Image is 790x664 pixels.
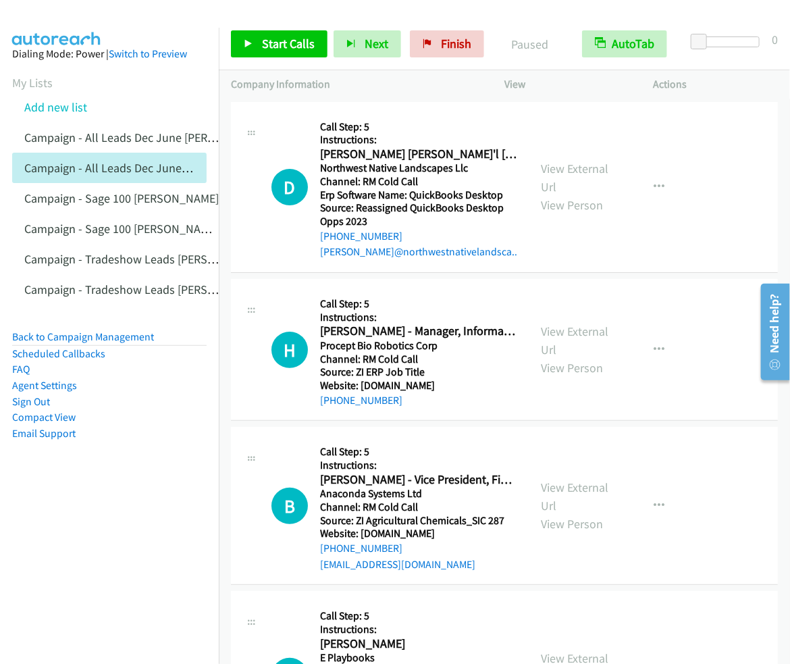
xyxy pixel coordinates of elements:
a: Campaign - Sage 100 [PERSON_NAME] [24,190,219,206]
a: [PHONE_NUMBER] [320,230,402,242]
h5: Call Step: 5 [320,445,517,459]
a: Scheduled Callbacks [12,347,105,360]
h2: [PERSON_NAME] [PERSON_NAME]'l [PERSON_NAME] [320,147,517,162]
p: Paused [502,35,558,53]
span: Start Calls [262,36,315,51]
h5: Erp Software Name: QuickBooks Desktop [320,188,517,202]
button: Next [334,30,401,57]
a: Agent Settings [12,379,77,392]
div: 0 [772,30,778,49]
a: Campaign - Sage 100 [PERSON_NAME] Cloned [24,221,258,236]
div: Dialing Mode: Power | [12,46,207,62]
a: Start Calls [231,30,327,57]
a: Compact View [12,411,76,424]
h1: H [271,332,308,368]
h5: Northwest Native Landscapes Llc [320,161,517,175]
h5: Channel: RM Cold Call [320,175,517,188]
h5: Source: Reassigned QuickBooks Desktop Opps 2023 [320,201,517,228]
h5: Instructions: [320,623,517,636]
h5: Instructions: [320,133,517,147]
h1: D [271,169,308,205]
h2: [PERSON_NAME] [320,636,517,652]
h5: Procept Bio Robotics Corp [320,339,517,353]
h5: Call Step: 5 [320,609,517,623]
p: Company Information [231,76,480,93]
p: View [504,76,629,93]
a: [PERSON_NAME]@northwestnativelandsca... [320,245,520,258]
a: [EMAIL_ADDRESS][DOMAIN_NAME] [320,558,475,571]
h2: [PERSON_NAME] - Manager, Information Technology Erp Systems [320,324,517,339]
div: The call is yet to be attempted [271,169,308,205]
div: Delay between calls (in seconds) [697,36,760,47]
a: Campaign - All Leads Dec June [PERSON_NAME] Cloned [24,160,309,176]
a: View External Url [541,161,608,195]
span: Next [365,36,388,51]
a: Campaign - Tradeshow Leads [PERSON_NAME] Cloned [24,282,302,297]
p: Actions [654,76,779,93]
h5: Channel: RM Cold Call [320,353,517,366]
button: AutoTab [582,30,667,57]
a: Switch to Preview [109,47,187,60]
h5: Source: ZI Agricultural Chemicals_SIC 287 [320,514,517,528]
h5: Website: [DOMAIN_NAME] [320,527,517,540]
h5: Instructions: [320,459,517,472]
a: Add new list [24,99,87,115]
h5: Anaconda Systems Ltd [320,487,517,501]
a: [PHONE_NUMBER] [320,542,402,555]
a: View Person [541,516,603,532]
a: Campaign - All Leads Dec June [PERSON_NAME] [24,130,269,145]
span: Finish [441,36,471,51]
div: The call is yet to be attempted [271,332,308,368]
h1: B [271,488,308,524]
h5: Call Step: 5 [320,297,517,311]
a: Email Support [12,427,76,440]
a: Back to Campaign Management [12,330,154,343]
a: Sign Out [12,395,50,408]
h5: Source: ZI ERP Job Title [320,365,517,379]
a: View Person [541,360,603,376]
div: The call is yet to be attempted [271,488,308,524]
a: [PHONE_NUMBER] [320,394,402,407]
a: View External Url [541,480,608,513]
a: Campaign - Tradeshow Leads [PERSON_NAME] [24,251,263,267]
a: FAQ [12,363,30,376]
h5: Website: [DOMAIN_NAME] [320,379,517,392]
h2: [PERSON_NAME] - Vice President, Finance [320,472,517,488]
a: My Lists [12,75,53,91]
a: View External Url [541,324,608,357]
h5: Call Step: 5 [320,120,517,134]
a: View Person [541,197,603,213]
iframe: Resource Center [752,278,790,386]
a: Finish [410,30,484,57]
h5: Channel: RM Cold Call [320,501,517,514]
h5: Instructions: [320,311,517,324]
